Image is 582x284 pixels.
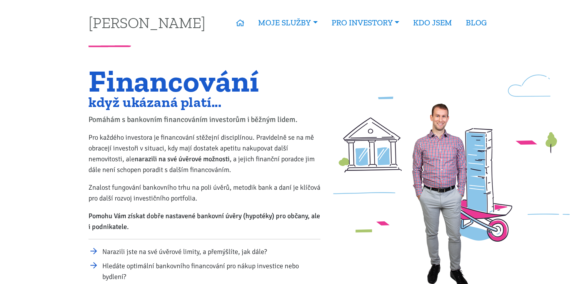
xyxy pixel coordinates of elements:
[251,14,324,32] a: MOJE SLUŽBY
[88,132,320,175] p: Pro každého investora je financování stěžejní disciplínou. Pravidelně se na mě obracejí investoři...
[88,68,320,94] h1: Financování
[88,212,320,231] strong: Pomohu Vám získat dobře nastavené bankovní úvěry (hypotéky) pro občany, ale i podnikatele.
[88,182,320,204] p: Znalost fungování bankovního trhu na poli úvěrů, metodik bank a daní je klíčová pro další rozvoj ...
[325,14,406,32] a: PRO INVESTORY
[102,246,320,257] li: Narazili jste na své úvěrové limity, a přemýšlíte, jak dále?
[102,261,320,282] li: Hledáte optimální bankovního financování pro nákup investice nebo bydlení?
[88,114,320,125] p: Pomáhám s bankovním financováním investorům i běžným lidem.
[135,155,230,163] strong: narazili na své úvěrové možnosti
[406,14,459,32] a: KDO JSEM
[88,15,205,30] a: [PERSON_NAME]
[459,14,494,32] a: BLOG
[88,96,320,109] h2: když ukázaná platí...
